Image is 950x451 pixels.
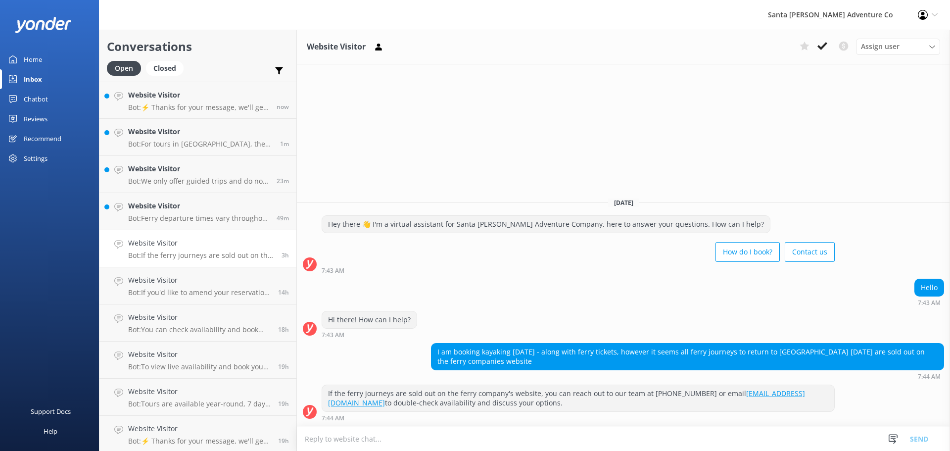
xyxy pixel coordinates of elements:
span: [DATE] [608,199,639,207]
div: Reviews [24,109,47,129]
button: How do I book? [715,242,780,262]
a: Website VisitorBot:We only offer guided trips and do not rent equipment. If you're interested in ... [99,156,296,193]
span: Oct 11 2025 11:08am (UTC -07:00) America/Tijuana [277,102,289,111]
h3: Website Visitor [307,41,366,53]
div: Settings [24,149,47,168]
p: Bot: ⚡ Thanks for your message, we'll get back to you as soon as we can. You're also welcome to k... [128,437,271,446]
div: Oct 11 2025 07:43am (UTC -07:00) America/Tijuana [322,331,417,338]
span: Oct 11 2025 10:20am (UTC -07:00) America/Tijuana [277,214,289,222]
strong: 7:44 AM [918,374,941,380]
span: Oct 10 2025 03:53pm (UTC -07:00) America/Tijuana [278,400,289,408]
a: Website VisitorBot:For tours in [GEOGRAPHIC_DATA], there are animal-resistant storage bins availa... [99,119,296,156]
p: Bot: We only offer guided trips and do not rent equipment. If you're interested in a guided kayak... [128,177,269,186]
a: Open [107,62,146,73]
h4: Website Visitor [128,349,271,360]
a: [EMAIL_ADDRESS][DOMAIN_NAME] [328,389,805,408]
button: Contact us [785,242,835,262]
strong: 7:43 AM [322,268,344,274]
a: Website VisitorBot:If you'd like to amend your reservation, please contact the Santa [PERSON_NAME... [99,267,296,304]
span: Oct 10 2025 08:47pm (UTC -07:00) America/Tijuana [278,288,289,297]
h4: Website Visitor [128,275,271,286]
p: Bot: You can check availability and book the Adventure Sea Caves Kayak Tour online at [URL][DOMAI... [128,325,271,334]
div: Oct 11 2025 07:44am (UTC -07:00) America/Tijuana [322,414,835,421]
h4: Website Visitor [128,423,271,434]
h4: Website Visitor [128,163,269,174]
p: Bot: For tours in [GEOGRAPHIC_DATA], there are animal-resistant storage bins available at Scorpio... [128,140,273,149]
h4: Website Visitor [128,200,269,211]
span: Assign user [861,41,900,52]
div: Hello [915,279,944,296]
div: I am booking kayaking [DATE] - along with ferry tickets, however it seems all ferry journeys to r... [431,344,944,370]
a: Website VisitorBot:You can check availability and book the Adventure Sea Caves Kayak Tour online ... [99,304,296,342]
div: Oct 11 2025 07:43am (UTC -07:00) America/Tijuana [914,299,944,306]
strong: 7:43 AM [918,300,941,306]
span: Oct 10 2025 03:54pm (UTC -07:00) America/Tijuana [278,362,289,371]
div: Help [44,421,57,441]
p: Bot: If you'd like to amend your reservation, please contact the Santa [PERSON_NAME] Adventure Co... [128,288,271,297]
h4: Website Visitor [128,90,269,100]
span: Oct 11 2025 11:08am (UTC -07:00) America/Tijuana [280,140,289,148]
div: Inbox [24,69,42,89]
a: Website VisitorBot:⚡ Thanks for your message, we'll get back to you as soon as we can. You're als... [99,82,296,119]
a: Website VisitorBot:Ferry departure times vary throughout the year and are generally limited to on... [99,193,296,230]
img: yonder-white-logo.png [15,17,72,33]
span: Oct 11 2025 07:44am (UTC -07:00) America/Tijuana [282,251,289,259]
div: Assign User [856,39,940,54]
a: Website VisitorBot:To view live availability and book your Santa [PERSON_NAME] Adventure tour, pl... [99,342,296,379]
span: Oct 10 2025 03:46pm (UTC -07:00) America/Tijuana [278,437,289,445]
div: Oct 11 2025 07:44am (UTC -07:00) America/Tijuana [431,373,944,380]
a: Website VisitorBot:Tours are available year-round, 7 days per week. You can check availability an... [99,379,296,416]
div: Hi there! How can I help? [322,311,417,328]
h4: Website Visitor [128,238,274,249]
p: Bot: Ferry departure times vary throughout the year and are generally limited to one or two depar... [128,214,269,223]
h4: Website Visitor [128,386,271,397]
div: Home [24,50,42,69]
span: Oct 11 2025 10:45am (UTC -07:00) America/Tijuana [277,177,289,185]
div: Support Docs [31,401,71,421]
strong: 7:43 AM [322,332,344,338]
p: Bot: If the ferry journeys are sold out on the ferry company's website, you can reach out to our ... [128,251,274,260]
div: If the ferry journeys are sold out on the ferry company's website, you can reach out to our team ... [322,385,834,411]
strong: 7:44 AM [322,415,344,421]
a: Website VisitorBot:If the ferry journeys are sold out on the ferry company's website, you can rea... [99,230,296,267]
h4: Website Visitor [128,126,273,137]
p: Bot: To view live availability and book your Santa [PERSON_NAME] Adventure tour, please visit [UR... [128,362,271,371]
p: Bot: ⚡ Thanks for your message, we'll get back to you as soon as we can. You're also welcome to k... [128,103,269,112]
h4: Website Visitor [128,312,271,323]
div: Closed [146,61,184,76]
p: Bot: Tours are available year-round, 7 days per week. You can check availability and book your to... [128,400,271,408]
div: Open [107,61,141,76]
div: Recommend [24,129,61,149]
a: Closed [146,62,189,73]
div: Oct 11 2025 07:43am (UTC -07:00) America/Tijuana [322,267,835,274]
span: Oct 10 2025 04:32pm (UTC -07:00) America/Tijuana [278,325,289,334]
div: Hey there 👋 I'm a virtual assistant for Santa [PERSON_NAME] Adventure Company, here to answer you... [322,216,770,233]
h2: Conversations [107,37,289,56]
div: Chatbot [24,89,48,109]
